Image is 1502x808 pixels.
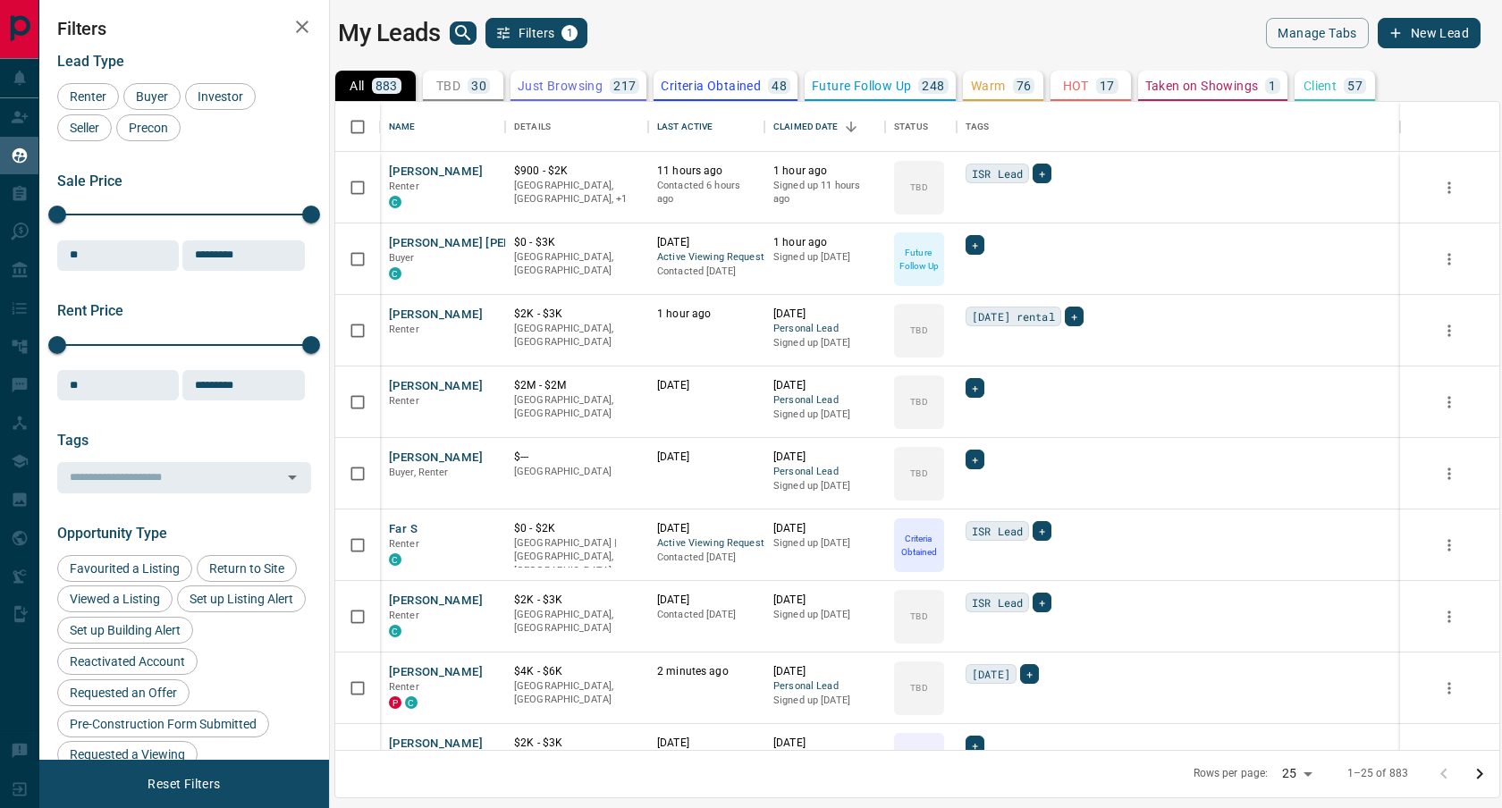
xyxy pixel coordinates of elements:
[661,80,761,92] p: Criteria Obtained
[839,114,864,139] button: Sort
[1436,389,1463,416] button: more
[657,102,713,152] div: Last Active
[972,236,978,254] span: +
[1020,664,1039,684] div: +
[972,593,1023,611] span: ISR Lead
[1436,675,1463,702] button: more
[1065,307,1084,326] div: +
[773,664,876,679] p: [DATE]
[177,585,306,612] div: Set up Listing Alert
[773,378,876,393] p: [DATE]
[389,450,483,467] button: [PERSON_NAME]
[57,585,173,612] div: Viewed a Listing
[63,592,166,606] span: Viewed a Listing
[514,450,639,465] p: $---
[773,593,876,608] p: [DATE]
[63,686,183,700] span: Requested an Offer
[57,555,192,582] div: Favourited a Listing
[648,102,764,152] div: Last Active
[130,89,174,104] span: Buyer
[514,736,639,751] p: $2K - $3K
[1304,80,1337,92] p: Client
[389,593,483,610] button: [PERSON_NAME]
[389,553,401,566] div: condos.ca
[405,696,418,709] div: condos.ca
[1039,164,1045,182] span: +
[136,769,232,799] button: Reset Filters
[1063,80,1089,92] p: HOT
[389,696,401,709] div: property.ca
[773,408,876,422] p: Signed up [DATE]
[910,324,927,337] p: TBD
[57,173,122,189] span: Sale Price
[280,465,305,490] button: Open
[1275,761,1318,787] div: 25
[922,80,944,92] p: 248
[57,18,311,39] h2: Filters
[1436,174,1463,201] button: more
[773,235,876,250] p: 1 hour ago
[657,179,755,206] p: Contacted 6 hours ago
[514,164,639,179] p: $900 - $2K
[389,521,418,538] button: Far S
[910,681,927,694] p: TBD
[63,717,263,731] span: Pre-Construction Form Submitted
[185,83,256,110] div: Investor
[389,467,449,478] span: Buyer, Renter
[657,250,755,265] span: Active Viewing Request
[122,121,174,135] span: Precon
[514,536,639,578] p: [GEOGRAPHIC_DATA] | [GEOGRAPHIC_DATA], [GEOGRAPHIC_DATA]
[657,664,755,679] p: 2 minutes ago
[773,336,876,350] p: Signed up [DATE]
[657,551,755,565] p: Contacted [DATE]
[57,83,119,110] div: Renter
[57,617,193,644] div: Set up Building Alert
[773,179,876,206] p: Signed up 11 hours ago
[1266,18,1368,48] button: Manage Tabs
[764,102,885,152] div: Claimed Date
[63,747,191,762] span: Requested a Viewing
[1462,756,1498,792] button: Go to next page
[389,625,401,637] div: condos.ca
[1347,766,1408,781] p: 1–25 of 883
[657,378,755,393] p: [DATE]
[1269,80,1276,92] p: 1
[773,250,876,265] p: Signed up [DATE]
[389,378,483,395] button: [PERSON_NAME]
[773,102,839,152] div: Claimed Date
[772,80,787,92] p: 48
[1071,307,1077,325] span: +
[514,235,639,250] p: $0 - $3K
[514,521,639,536] p: $0 - $2K
[657,164,755,179] p: 11 hours ago
[57,679,190,706] div: Requested an Offer
[485,18,588,48] button: Filters1
[514,378,639,393] p: $2M - $2M
[57,525,167,542] span: Opportunity Type
[773,736,876,751] p: [DATE]
[972,307,1055,325] span: [DATE] rental
[957,102,1400,152] div: Tags
[1145,80,1259,92] p: Taken on Showings
[514,679,639,707] p: [GEOGRAPHIC_DATA], [GEOGRAPHIC_DATA]
[471,80,486,92] p: 30
[773,465,876,480] span: Personal Lead
[773,479,876,493] p: Signed up [DATE]
[389,196,401,208] div: condos.ca
[657,450,755,465] p: [DATE]
[1378,18,1481,48] button: New Lead
[1436,746,1463,773] button: more
[657,307,755,322] p: 1 hour ago
[966,736,984,755] div: +
[972,164,1023,182] span: ISR Lead
[57,53,124,70] span: Lead Type
[514,608,639,635] p: [GEOGRAPHIC_DATA], [GEOGRAPHIC_DATA]
[389,235,579,252] button: [PERSON_NAME] [PERSON_NAME]
[389,164,483,181] button: [PERSON_NAME]
[910,181,927,194] p: TBD
[57,741,198,768] div: Requested a Viewing
[1039,522,1045,540] span: +
[1194,766,1269,781] p: Rows per page:
[514,102,551,152] div: Details
[514,664,639,679] p: $4K - $6K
